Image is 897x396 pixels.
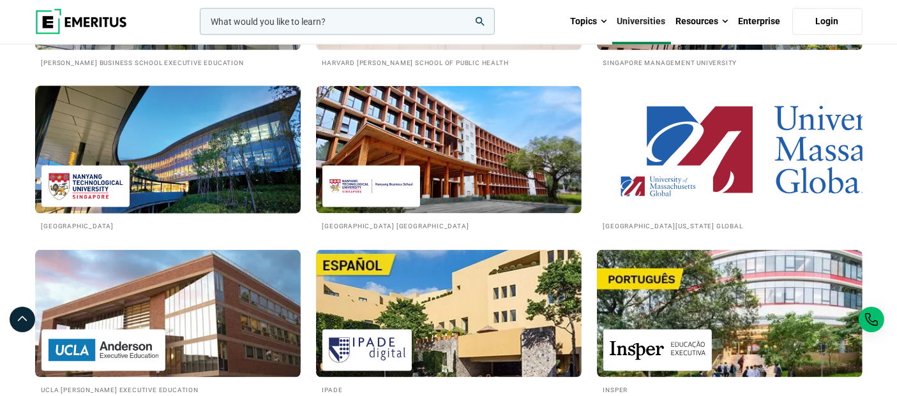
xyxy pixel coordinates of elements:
img: University of Massachusetts Global [610,172,707,201]
a: Universities We Work With UCLA Anderson Executive Education UCLA [PERSON_NAME] Executive Education [35,250,301,395]
img: Universities We Work With [22,80,314,220]
h2: Singapore Management University [603,57,856,68]
h2: [GEOGRAPHIC_DATA] [41,220,294,231]
a: Universities We Work With Insper Insper [597,250,863,395]
img: Insper [610,336,705,365]
img: Nanyang Technological University Nanyang Business School [329,172,414,201]
h2: Harvard [PERSON_NAME] School of Public Health [322,57,575,68]
a: Universities We Work With Nanyang Technological University [GEOGRAPHIC_DATA] [35,86,301,231]
img: Universities We Work With [316,86,582,214]
img: IPADE [329,336,405,365]
a: Universities We Work With Nanyang Technological University Nanyang Business School [GEOGRAPHIC_DA... [316,86,582,231]
h2: [GEOGRAPHIC_DATA][US_STATE] Global [603,220,856,231]
h2: Insper [603,384,856,395]
img: Nanyang Technological University [48,172,124,201]
a: Universities We Work With IPADE IPADE [316,250,582,395]
a: Login [792,8,863,35]
img: Universities We Work With [597,250,863,378]
h2: UCLA [PERSON_NAME] Executive Education [41,384,294,395]
h2: [GEOGRAPHIC_DATA] [GEOGRAPHIC_DATA] [322,220,575,231]
img: Universities We Work With [316,250,582,378]
img: UCLA Anderson Executive Education [48,336,159,365]
h2: IPADE [322,384,575,395]
input: woocommerce-product-search-field-0 [200,8,495,35]
img: Universities We Work With [597,86,863,214]
img: Universities We Work With [35,250,301,378]
h2: [PERSON_NAME] Business School Executive Education [41,57,294,68]
a: Universities We Work With University of Massachusetts Global [GEOGRAPHIC_DATA][US_STATE] Global [597,86,863,231]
